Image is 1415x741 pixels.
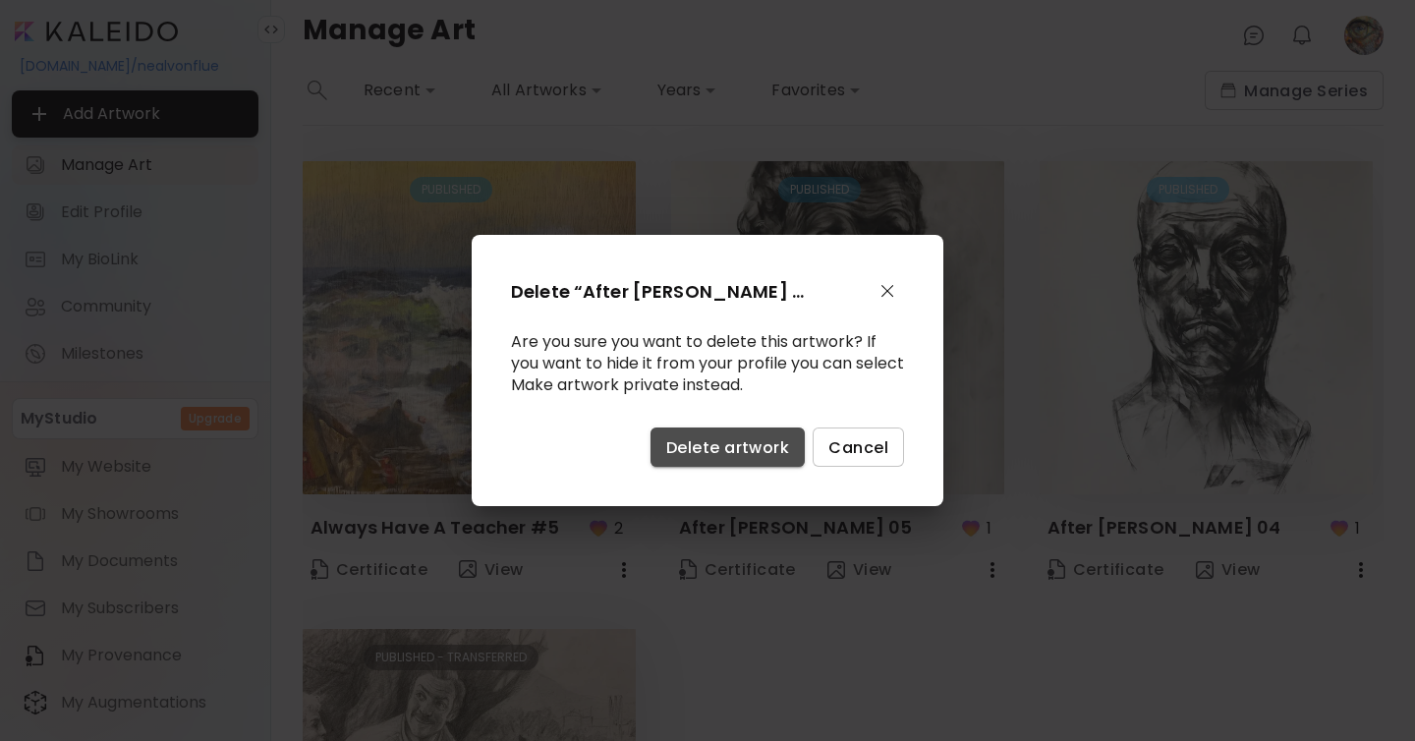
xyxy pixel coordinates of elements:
[871,274,904,308] button: close
[511,331,904,396] div: Are you sure you want to delete this artwork? If you want to hide it from your profile you can se...
[828,437,888,458] span: Cancel
[651,427,805,467] button: Delete artwork
[876,279,899,303] img: close
[666,437,789,458] span: Delete artwork
[813,427,904,467] button: Cancel
[511,278,806,305] h2: Delete “After [PERSON_NAME] 05”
